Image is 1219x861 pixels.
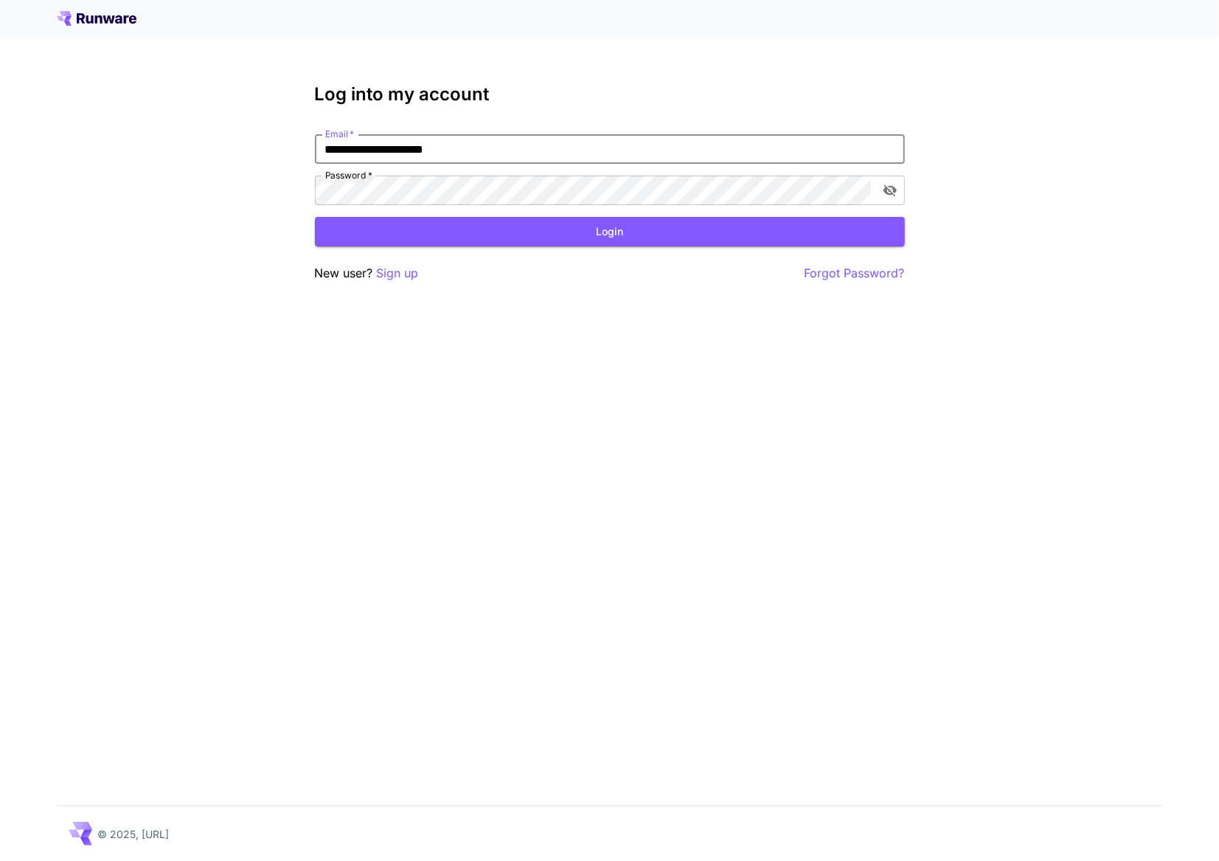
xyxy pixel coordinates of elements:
p: New user? [315,264,419,283]
button: Sign up [377,264,419,283]
label: Password [325,169,372,181]
button: Login [315,217,905,247]
button: toggle password visibility [877,177,903,204]
h3: Log into my account [315,84,905,105]
label: Email [325,128,354,140]
p: © 2025, [URL] [98,826,170,842]
button: Forgot Password? [805,264,905,283]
